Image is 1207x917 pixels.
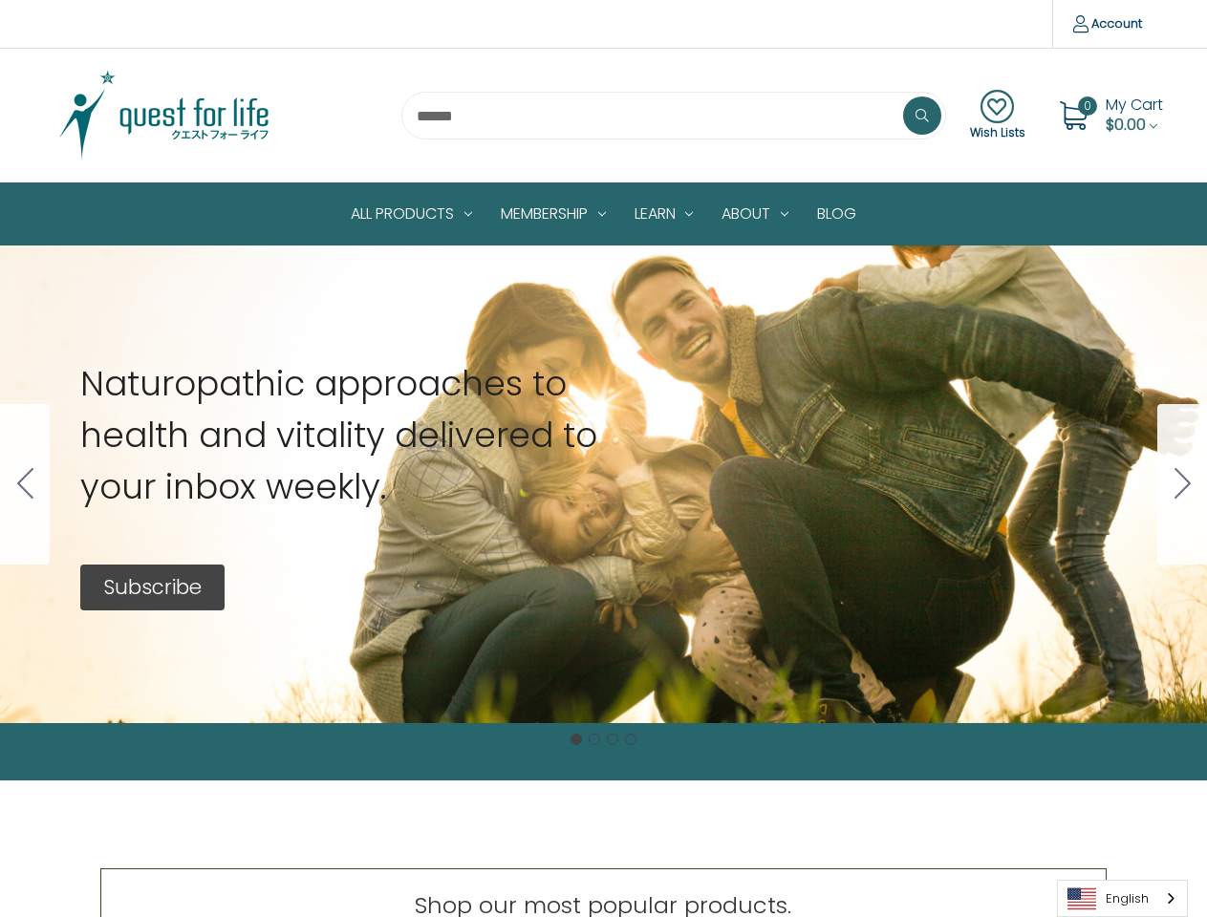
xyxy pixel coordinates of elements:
[1078,96,1097,116] span: 0
[1057,880,1188,917] aside: Language selected: English
[336,183,486,245] a: All Products
[80,358,604,513] p: Naturopathic approaches to health and vitality delivered to your inbox weekly.
[625,734,636,745] button: Go to slide 4
[1057,880,1188,917] div: Language
[571,734,582,745] button: Go to slide 1
[486,183,620,245] a: Membership
[707,183,803,245] a: About
[103,572,202,603] p: Subscribe
[1058,881,1187,916] a: English
[970,90,1025,141] a: Wish Lists
[803,183,871,245] a: Blog
[607,734,618,745] button: Go to slide 3
[1106,94,1163,136] a: Cart with 0 items
[1106,94,1163,116] span: My Cart
[1157,404,1207,565] button: Go to slide 2
[1106,114,1146,136] span: $0.00
[45,68,284,163] img: Quest Group
[80,565,225,610] div: Subscribe
[589,734,600,745] button: Go to slide 2
[620,183,708,245] a: Learn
